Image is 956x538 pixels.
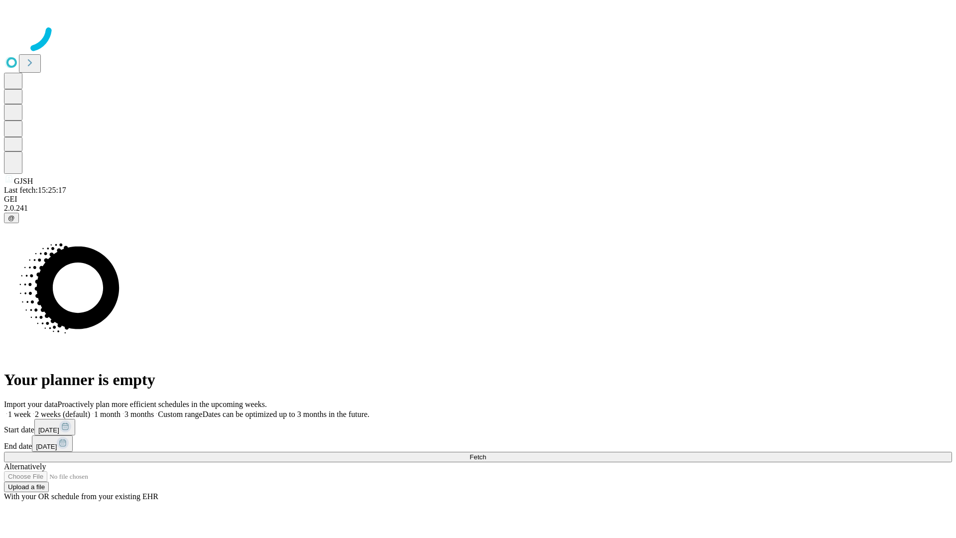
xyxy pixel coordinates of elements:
[4,186,66,194] span: Last fetch: 15:25:17
[4,400,58,408] span: Import your data
[94,410,120,418] span: 1 month
[58,400,267,408] span: Proactively plan more efficient schedules in the upcoming weeks.
[4,213,19,223] button: @
[4,452,952,462] button: Fetch
[4,204,952,213] div: 2.0.241
[8,410,31,418] span: 1 week
[4,435,952,452] div: End date
[14,177,33,185] span: GJSH
[8,214,15,222] span: @
[38,426,59,434] span: [DATE]
[4,195,952,204] div: GEI
[4,419,952,435] div: Start date
[470,453,486,461] span: Fetch
[158,410,202,418] span: Custom range
[203,410,369,418] span: Dates can be optimized up to 3 months in the future.
[4,462,46,471] span: Alternatively
[4,482,49,492] button: Upload a file
[4,492,158,501] span: With your OR schedule from your existing EHR
[36,443,57,450] span: [DATE]
[32,435,73,452] button: [DATE]
[124,410,154,418] span: 3 months
[35,410,90,418] span: 2 weeks (default)
[34,419,75,435] button: [DATE]
[4,371,952,389] h1: Your planner is empty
